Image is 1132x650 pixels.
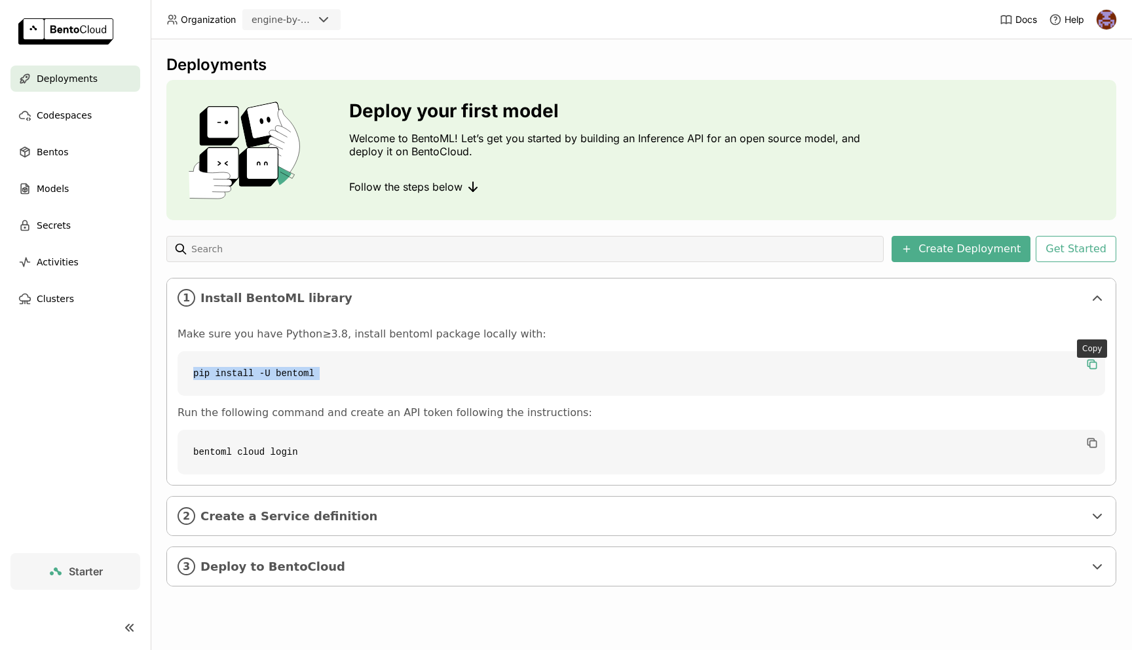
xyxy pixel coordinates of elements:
div: engine-by-moneylion [252,13,313,26]
span: Organization [181,14,236,26]
a: Models [10,176,140,202]
p: Welcome to BentoML! Let’s get you started by building an Inference API for an open source model, ... [349,132,867,158]
div: Deployments [166,55,1116,75]
span: Clusters [37,291,74,307]
img: logo [18,18,113,45]
i: 3 [178,558,195,575]
div: Copy [1077,339,1107,358]
span: Codespaces [37,107,92,123]
a: Bentos [10,139,140,165]
div: Help [1049,13,1084,26]
img: cover onboarding [177,101,318,199]
i: 2 [178,507,195,525]
div: 2Create a Service definition [167,497,1116,535]
span: Models [37,181,69,197]
input: Selected engine-by-moneylion. [314,14,316,27]
img: Martin Fejka [1097,10,1116,29]
a: Starter [10,553,140,590]
span: Help [1065,14,1084,26]
button: Get Started [1036,236,1116,262]
a: Activities [10,249,140,275]
button: Create Deployment [892,236,1030,262]
a: Secrets [10,212,140,239]
h3: Deploy your first model [349,100,867,121]
span: Activities [37,254,79,270]
a: Deployments [10,66,140,92]
span: Deploy to BentoCloud [200,560,1084,574]
span: Bentos [37,144,68,160]
span: Install BentoML library [200,291,1084,305]
p: Run the following command and create an API token following the instructions: [178,406,1105,419]
div: 3Deploy to BentoCloud [167,547,1116,586]
span: Deployments [37,71,98,86]
code: bentoml cloud login [178,430,1105,474]
span: Secrets [37,218,71,233]
a: Clusters [10,286,140,312]
a: Codespaces [10,102,140,128]
span: Starter [69,565,103,578]
span: Create a Service definition [200,509,1084,524]
div: 1Install BentoML library [167,278,1116,317]
p: Make sure you have Python≥3.8, install bentoml package locally with: [178,328,1105,341]
code: pip install -U bentoml [178,351,1105,396]
input: Search [190,239,878,259]
span: Docs [1015,14,1037,26]
span: Follow the steps below [349,180,462,193]
a: Docs [1000,13,1037,26]
i: 1 [178,289,195,307]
